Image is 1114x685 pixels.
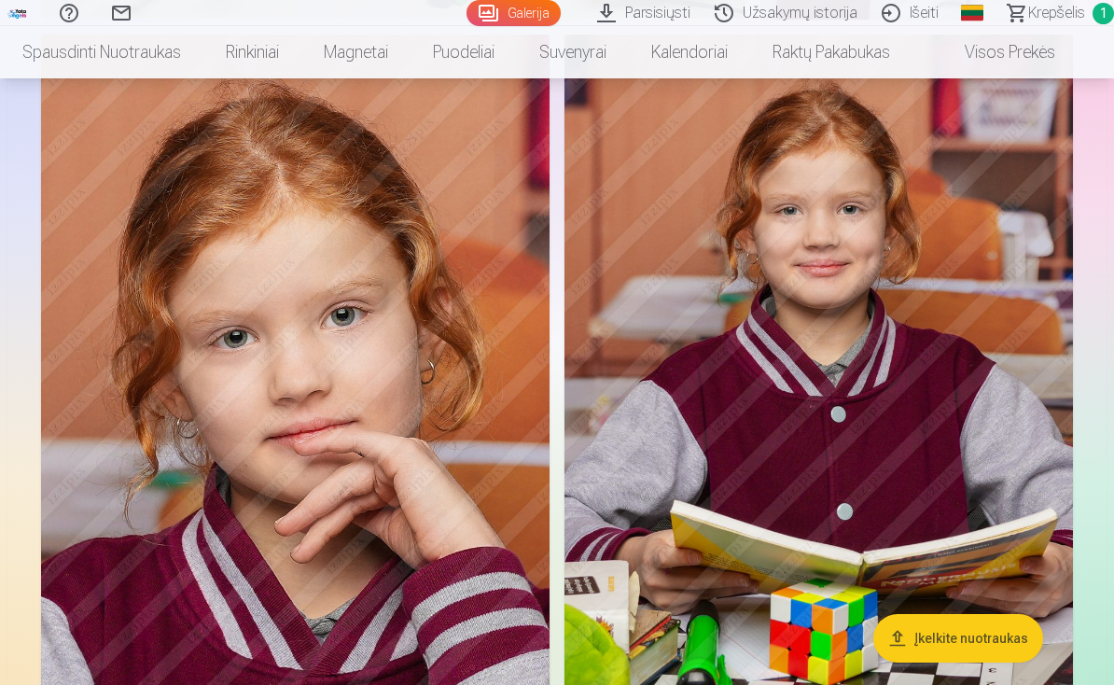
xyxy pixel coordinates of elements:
a: Visos prekės [912,26,1078,78]
a: Suvenyrai [517,26,629,78]
img: /fa5 [7,7,28,19]
a: Raktų pakabukas [750,26,912,78]
button: Įkelkite nuotraukas [873,614,1043,663]
a: Kalendoriai [629,26,750,78]
a: Magnetai [301,26,411,78]
a: Puodeliai [411,26,517,78]
a: Rinkiniai [203,26,301,78]
span: Krepšelis [1028,2,1085,24]
span: 1 [1093,3,1114,24]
